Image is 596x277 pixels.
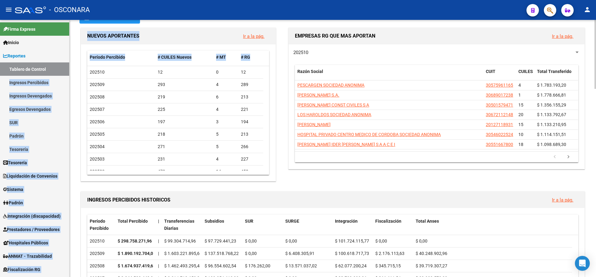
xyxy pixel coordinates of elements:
[486,122,513,127] span: 20127118931
[335,219,358,224] span: Integración
[158,93,211,101] div: 219
[164,251,202,256] span: $ 1.603.221.895,64
[158,263,159,268] span: |
[118,263,156,268] strong: $ 1.674.937.419,68
[375,238,387,243] span: $ 0,00
[245,238,257,243] span: $ 0,00
[90,250,113,257] div: 202509
[293,50,308,55] span: 202510
[90,132,105,137] span: 202505
[87,33,139,39] span: NUEVOS APORTANTES
[115,215,156,235] datatable-header-cell: Total Percibido
[297,132,441,137] span: HOSPITAL PRIVADO CENTRO MEDICO DE CORDOBA SOCIEDAD ANONIMA
[158,55,192,60] span: # CUILES Nuevos
[216,81,236,88] div: 4
[3,186,23,193] span: Sistema
[158,251,159,256] span: |
[241,156,261,163] div: 227
[297,142,395,147] span: [PERSON_NAME] IDER [PERSON_NAME] S A A C E I
[3,26,35,33] span: Firma Express
[518,102,523,107] span: 15
[205,263,236,268] span: $ 96.554.602,54
[162,215,202,235] datatable-header-cell: Transferencias Diarias
[3,213,61,220] span: Integración (discapacidad)
[118,238,152,243] strong: $ 298.758.271,96
[516,65,535,85] datatable-header-cell: CUILES
[49,3,90,17] span: - OSCONARA
[552,197,573,203] a: Ir a la pág.
[87,215,115,235] datatable-header-cell: Período Percibido
[158,219,159,224] span: |
[158,81,211,88] div: 293
[537,83,566,88] span: $ 1.783.193,20
[297,122,331,127] span: [PERSON_NAME]
[245,219,253,224] span: SUR
[295,65,483,85] datatable-header-cell: Razón Social
[537,112,566,117] span: $ 1.133.792,67
[238,30,269,42] button: Ir a la pág.
[90,262,113,270] div: 202508
[518,132,523,137] span: 10
[158,69,211,76] div: 12
[332,215,373,235] datatable-header-cell: Integración
[335,251,369,256] span: $ 100.618.717,73
[205,219,224,224] span: Subsidios
[90,82,105,87] span: 202509
[241,93,261,101] div: 213
[241,69,261,76] div: 12
[537,132,566,137] span: $ 1.114.151,51
[486,142,513,147] span: 30551667800
[118,251,156,256] strong: $ 1.890.192.704,09
[285,251,314,256] span: $ 6.408.305,91
[90,238,113,245] div: 202510
[87,197,170,203] span: INGRESOS PERCIBIDOS HISTORICOS
[5,6,12,13] mat-icon: menu
[214,51,238,64] datatable-header-cell: # MT
[486,83,513,88] span: 30575961165
[216,131,236,138] div: 5
[164,263,202,268] span: $ 1.462.493.295,46
[3,159,27,166] span: Tesorería
[241,143,261,150] div: 266
[297,83,364,88] span: PESCARGEN SOCIEDAD ANONIMA
[242,215,283,235] datatable-header-cell: SUR
[90,94,105,99] span: 202508
[375,263,401,268] span: $ 345.715,15
[216,93,236,101] div: 6
[413,215,572,235] datatable-header-cell: Total Anses
[3,226,60,233] span: Prestadores / Proveedores
[158,156,211,163] div: 231
[486,132,513,137] span: 30546022524
[216,143,236,150] div: 5
[245,251,257,256] span: $ 0,00
[518,142,523,147] span: 18
[158,238,159,243] span: |
[90,70,105,75] span: 202510
[285,263,317,268] span: $ 13.571.037,02
[297,93,339,98] span: [PERSON_NAME] S.A.
[156,215,162,235] datatable-header-cell: |
[90,169,105,174] span: 202502
[518,112,523,117] span: 20
[295,33,375,39] span: EMPRESAS RG QUE MAS APORTAN
[164,238,196,243] span: $ 99.304.714,96
[486,102,513,107] span: 30501579471
[416,238,427,243] span: $ 0,00
[158,131,211,138] div: 218
[241,131,261,138] div: 213
[245,263,270,268] span: $ 176.262,00
[283,215,332,235] datatable-header-cell: SURGE
[90,55,125,60] span: Período Percibido
[547,30,578,42] button: Ir a la pág.
[537,93,566,98] span: $ 1.778.666,81
[285,219,299,224] span: SURGE
[518,93,521,98] span: 1
[216,168,236,175] div: 14
[216,106,236,113] div: 4
[241,168,261,175] div: 458
[297,69,323,74] span: Razón Social
[90,157,105,161] span: 202503
[335,238,369,243] span: $ 101.724.115,77
[483,65,516,85] datatable-header-cell: CUIT
[3,239,48,246] span: Hospitales Públicos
